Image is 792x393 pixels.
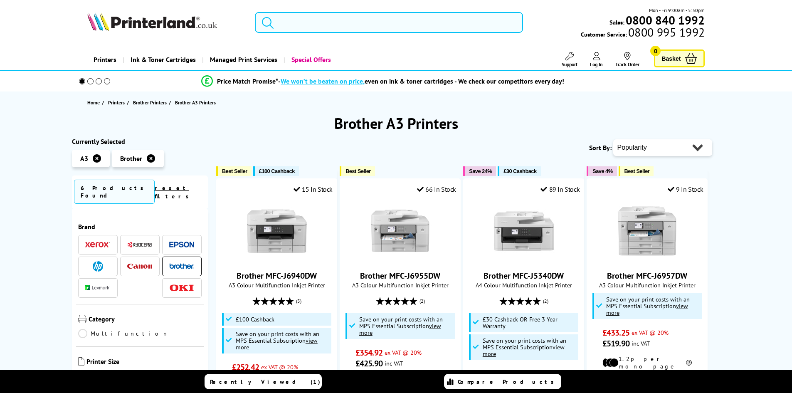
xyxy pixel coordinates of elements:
a: Epson [169,240,194,250]
span: Support [562,61,577,67]
span: inc VAT [385,359,403,367]
img: HP [93,261,103,272]
a: Printerland Logo [87,12,245,32]
span: A3 Colour Multifunction Inkjet Printer [591,281,703,289]
a: Multifunction [78,329,169,338]
span: ex VAT @ 20% [385,349,422,356]
button: Best Seller [216,166,252,176]
img: Printer Size [78,357,84,366]
a: reset filters [155,184,193,200]
img: Brother MFC-J6957DW [616,200,679,262]
span: Recently Viewed (1) [210,378,321,386]
button: Save 24% [463,166,496,176]
div: 15 In Stock [294,185,333,193]
span: A3 Colour Multifunction Inkjet Printer [344,281,456,289]
div: 66 In Stock [417,185,456,193]
span: (5) [296,293,301,309]
span: £252.42 [232,362,259,373]
img: Brother MFC-J5340DW [493,200,555,262]
a: Ink & Toner Cartridges [123,49,202,70]
span: Brother Printers [133,98,167,107]
span: (2) [543,293,548,309]
a: Brother MFC-J6940DW [246,255,308,264]
a: Support [562,52,577,67]
span: inc VAT [632,339,650,347]
li: 1.2p per mono page [602,355,692,370]
span: Sales: [609,18,624,26]
img: Kyocera [127,242,152,248]
span: Printer Size [86,357,202,367]
img: OKI [169,284,194,292]
span: Brand [78,222,202,231]
button: Best Seller [340,166,375,176]
a: Track Order [615,52,639,67]
span: Best Seller [624,168,650,174]
a: Special Offers [284,49,337,70]
span: ex VAT @ 20% [261,363,298,371]
a: Brother Printers [133,98,169,107]
a: Brother MFC-J6955DW [360,270,440,281]
img: Canon [127,264,152,269]
span: Price Match Promise* [217,77,278,85]
span: A4 Colour Multifunction Inkjet Printer [468,281,580,289]
a: Kyocera [127,240,152,250]
img: Xerox [85,242,110,247]
button: Best Seller [619,166,654,176]
span: £519.90 [602,338,629,349]
span: Best Seller [345,168,371,174]
span: A3 [80,154,88,163]
a: OKI [169,283,194,293]
span: Save 4% [592,168,612,174]
span: £100 Cashback [259,168,295,174]
a: Brother MFC-J5340DW [484,270,564,281]
span: £433.25 [602,327,629,338]
div: - even on ink & toner cartridges - We check our competitors every day! [278,77,564,85]
b: 0800 840 1992 [626,12,705,28]
img: Brother MFC-J6955DW [369,200,432,262]
u: view more [606,302,688,316]
a: Xerox [85,240,110,250]
a: Basket 0 [654,49,705,67]
img: Brother [169,263,194,269]
li: modal_Promise [68,74,698,89]
a: Recently Viewed (1) [205,374,322,389]
span: Best Seller [222,168,247,174]
a: Log In [590,52,603,67]
span: Save on your print costs with an MPS Essential Subscription [483,336,566,358]
span: Printers [108,98,125,107]
u: view more [236,336,318,351]
span: Sort By: [589,143,612,152]
span: Customer Service: [581,28,705,38]
a: 0800 840 1992 [624,16,705,24]
span: Save 24% [469,168,492,174]
a: Printers [87,49,123,70]
span: Compare Products [458,378,558,386]
u: view more [483,343,565,358]
span: £425.90 [355,358,382,369]
span: Save on your print costs with an MPS Essential Subscription [606,295,690,316]
a: Home [87,98,102,107]
span: Category [89,315,202,325]
img: Lexmark [85,285,110,290]
div: 89 In Stock [540,185,580,193]
span: Brother [120,154,142,163]
a: Brother MFC-J6957DW [616,255,679,264]
span: £100 Cashback [236,316,274,323]
a: Brother [169,261,194,272]
u: view more [359,322,441,336]
span: Log In [590,61,603,67]
span: 0800 995 1992 [627,28,705,36]
div: 9 In Stock [668,185,703,193]
span: Save on your print costs with an MPS Essential Subscription [359,315,443,336]
h1: Brother A3 Printers [72,114,720,133]
a: HP [85,261,110,272]
a: Lexmark [85,283,110,293]
img: Printerland Logo [87,12,217,31]
span: Ink & Toner Cartridges [131,49,196,70]
img: Epson [169,242,194,248]
span: £354.92 [355,347,382,358]
span: A3 Colour Multifunction Inkjet Printer [221,281,333,289]
span: (2) [419,293,425,309]
span: Brother A3 Printers [175,99,216,106]
span: We won’t be beaten on price, [281,77,365,85]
